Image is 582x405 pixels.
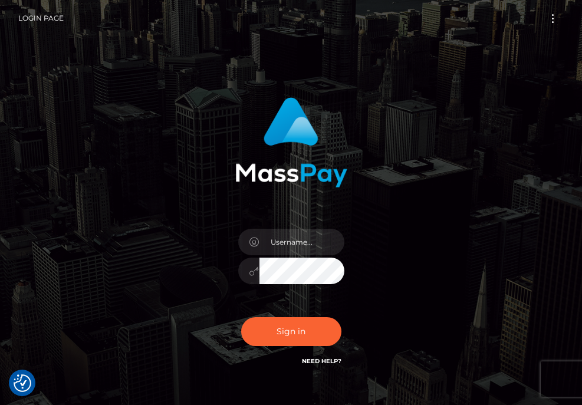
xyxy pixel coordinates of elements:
[14,374,31,392] button: Consent Preferences
[302,357,341,365] a: Need Help?
[542,11,564,27] button: Toggle navigation
[235,97,347,187] img: MassPay Login
[259,229,344,255] input: Username...
[241,317,341,346] button: Sign in
[18,6,64,31] a: Login Page
[14,374,31,392] img: Revisit consent button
